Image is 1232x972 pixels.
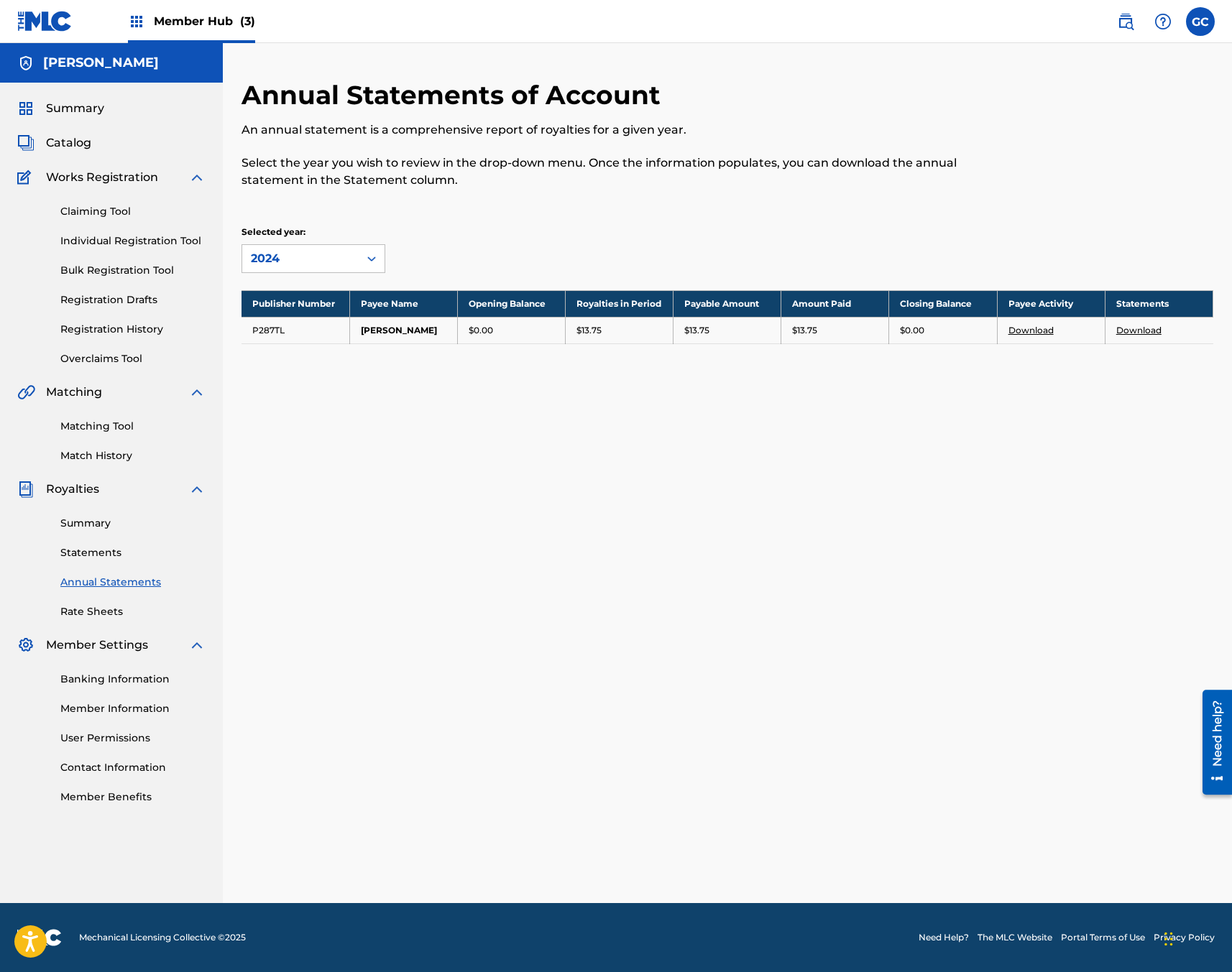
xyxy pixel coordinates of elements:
[17,929,62,946] img: logo
[469,324,493,337] p: $0.00
[79,931,246,944] span: Mechanical Licensing Collective © 2025
[188,481,206,498] img: expand
[60,604,206,619] a: Rate Sheets
[1061,931,1145,944] a: Portal Terms of Use
[1008,325,1054,335] a: Download
[674,290,781,317] th: Payable Amount
[60,672,206,687] a: Banking Information
[1117,13,1134,30] img: search
[1111,7,1140,36] a: Public Search
[60,731,206,746] a: User Permissions
[1186,7,1215,36] div: User Menu
[43,55,159,71] h5: GERALD COLEMAN
[46,481,99,498] span: Royalties
[242,121,990,139] p: An annual statement is a comprehensive report of royalties for a given year.
[684,324,709,337] p: $13.75
[60,760,206,775] a: Contact Information
[60,263,206,278] a: Bulk Registration Tool
[60,351,206,366] a: Overclaims Tool
[60,292,206,307] a: Registration Drafts
[242,290,349,317] th: Publisher Number
[17,55,35,72] img: Accounts
[17,134,91,152] a: CatalogCatalog
[919,931,969,944] a: Need Help?
[60,204,206,219] a: Claiming Tool
[1116,325,1162,335] a: Download
[46,384,102,401] span: Matching
[46,100,104,117] span: Summary
[17,637,35,654] img: Member Settings
[1154,13,1172,30] img: help
[17,100,104,117] a: SummarySummary
[60,790,206,805] a: Member Benefits
[1192,685,1232,800] iframe: Resource Center
[781,290,889,317] th: Amount Paid
[1105,290,1213,317] th: Statements
[17,11,73,32] img: MLC Logo
[60,448,206,463] a: Match History
[17,134,35,152] img: Catalog
[17,100,35,117] img: Summary
[349,290,457,317] th: Payee Name
[576,324,602,337] p: $13.75
[251,250,350,267] div: 2024
[128,13,145,30] img: Top Rightsholders
[60,322,206,337] a: Registration History
[188,637,206,654] img: expand
[242,226,385,239] p: Selected year:
[889,290,997,317] th: Closing Balance
[997,290,1105,317] th: Payee Activity
[46,637,148,654] span: Member Settings
[240,14,255,28] span: (3)
[46,134,91,152] span: Catalog
[60,701,206,716] a: Member Information
[1149,7,1177,36] div: Help
[60,233,206,249] a: Individual Registration Tool
[978,931,1052,944] a: The MLC Website
[154,13,255,29] span: Member Hub
[60,419,206,434] a: Matching Tool
[17,169,36,186] img: Works Registration
[1160,903,1232,972] iframe: Chat Widget
[900,324,924,337] p: $0.00
[60,545,206,560] a: Statements
[242,154,990,189] p: Select the year you wish to review in the drop-down menu. Once the information populates, you can...
[565,290,673,317] th: Royalties in Period
[349,317,457,343] td: [PERSON_NAME]
[188,169,206,186] img: expand
[242,79,668,111] h2: Annual Statements of Account
[60,575,206,590] a: Annual Statements
[17,384,35,401] img: Matching
[60,516,206,531] a: Summary
[457,290,565,317] th: Opening Balance
[792,324,817,337] p: $13.75
[188,384,206,401] img: expand
[242,317,349,343] td: P287TL
[1164,917,1173,961] div: Drag
[46,169,158,186] span: Works Registration
[17,481,35,498] img: Royalties
[1154,931,1215,944] a: Privacy Policy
